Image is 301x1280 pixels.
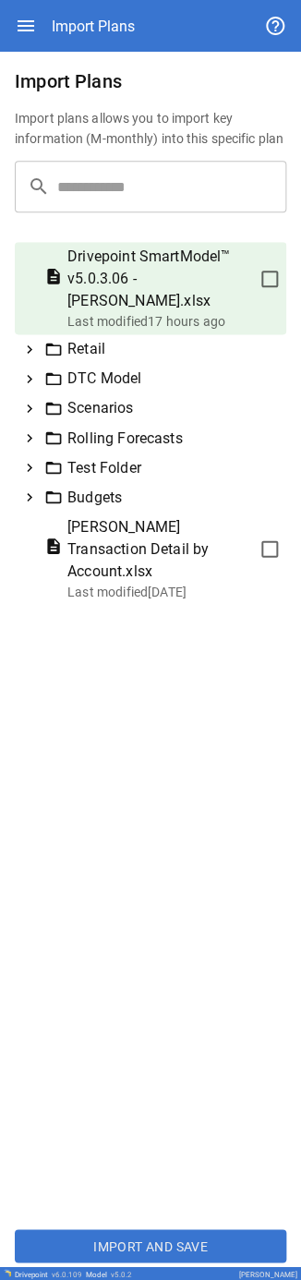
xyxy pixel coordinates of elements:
div: Model [86,1269,132,1277]
div: Retail [44,338,279,360]
div: Drivepoint [15,1269,82,1277]
div: Rolling Forecasts [44,427,279,449]
div: Budgets [44,486,279,508]
img: Drivepoint [4,1268,11,1275]
span: v 6.0.109 [52,1269,82,1277]
span: v 5.0.2 [111,1269,132,1277]
h6: Import Plans [15,66,286,96]
div: Import Plans [52,18,135,35]
span: Drivepoint SmartModel™ v5.0.3.06 - [PERSON_NAME].xlsx [67,246,250,312]
div: Scenarios [44,397,279,419]
p: Last modified [DATE] [67,582,279,600]
p: Last modified 17 hours ago [67,312,279,331]
h6: Import plans allows you to import key information (M-monthly) into this specific plan [15,109,286,150]
span: search [28,175,50,198]
span: [PERSON_NAME] Transaction Detail by Account.xlsx [67,515,250,582]
div: Test Folder [44,456,279,478]
div: [PERSON_NAME] [239,1269,297,1277]
button: Import and Save [15,1228,286,1262]
div: DTC Model [44,368,279,390]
